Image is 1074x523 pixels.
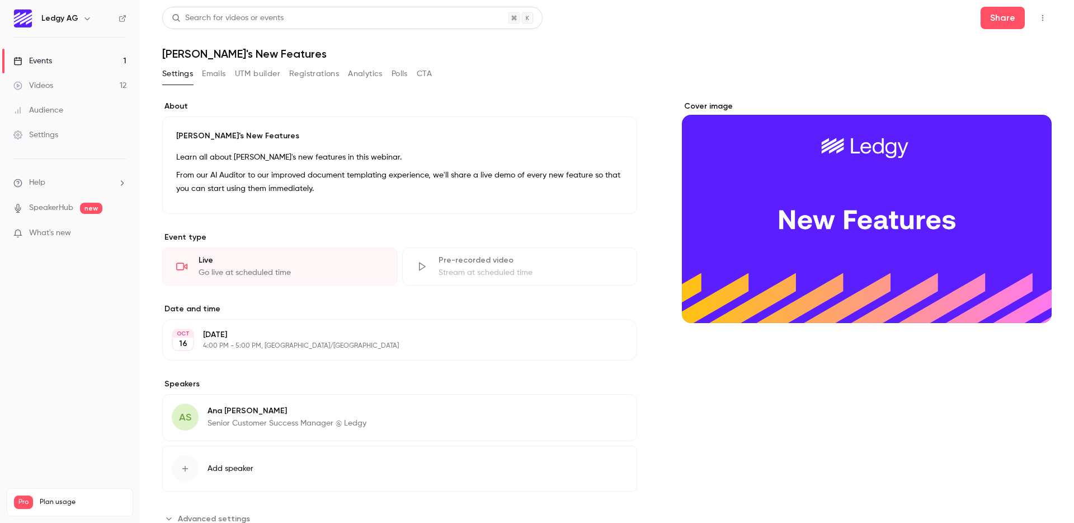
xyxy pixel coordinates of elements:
div: Events [13,55,52,67]
span: Add speaker [208,463,253,474]
label: About [162,101,637,112]
div: Audience [13,105,63,116]
button: Polls [392,65,408,83]
span: Plan usage [40,498,126,507]
button: Share [981,7,1025,29]
button: Settings [162,65,193,83]
label: Speakers [162,379,637,390]
li: help-dropdown-opener [13,177,126,189]
div: Go live at scheduled time [199,267,384,278]
span: Help [29,177,45,189]
span: AS [179,410,191,425]
button: UTM builder [235,65,280,83]
span: Pro [14,496,33,509]
button: Analytics [348,65,383,83]
p: Ana [PERSON_NAME] [208,405,366,417]
button: Registrations [289,65,339,83]
div: Videos [13,80,53,91]
div: OCT [173,330,193,338]
span: What's new [29,227,71,239]
p: Learn all about [PERSON_NAME]'s new features in this webinar. [176,151,623,164]
p: Event type [162,232,637,243]
button: Emails [202,65,225,83]
p: [DATE] [203,329,578,340]
p: 16 [179,338,187,349]
p: Senior Customer Success Manager @ Ledgy [208,418,366,429]
p: 4:00 PM - 5:00 PM, [GEOGRAPHIC_DATA]/[GEOGRAPHIC_DATA] [203,342,578,351]
div: Settings [13,129,58,141]
div: ASAna [PERSON_NAME]Senior Customer Success Manager @ Ledgy [162,394,637,441]
div: Pre-recorded videoStream at scheduled time [402,248,638,286]
section: Cover image [682,101,1052,323]
button: Add speaker [162,446,637,492]
button: CTA [417,65,432,83]
p: [PERSON_NAME]'s New Features [176,130,623,142]
div: Pre-recorded video [439,255,624,266]
span: new [80,203,102,214]
label: Cover image [682,101,1052,112]
p: From our AI Auditor to our improved document templating experience, we'll share a live demo of ev... [176,169,623,195]
h1: [PERSON_NAME]'s New Features [162,47,1052,60]
div: Search for videos or events [172,12,284,24]
div: Stream at scheduled time [439,267,624,278]
label: Date and time [162,303,637,315]
div: LiveGo live at scheduled time [162,248,398,286]
a: SpeakerHub [29,202,73,214]
h6: Ledgy AG [41,13,78,24]
img: Ledgy AG [14,10,32,27]
div: Live [199,255,384,266]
